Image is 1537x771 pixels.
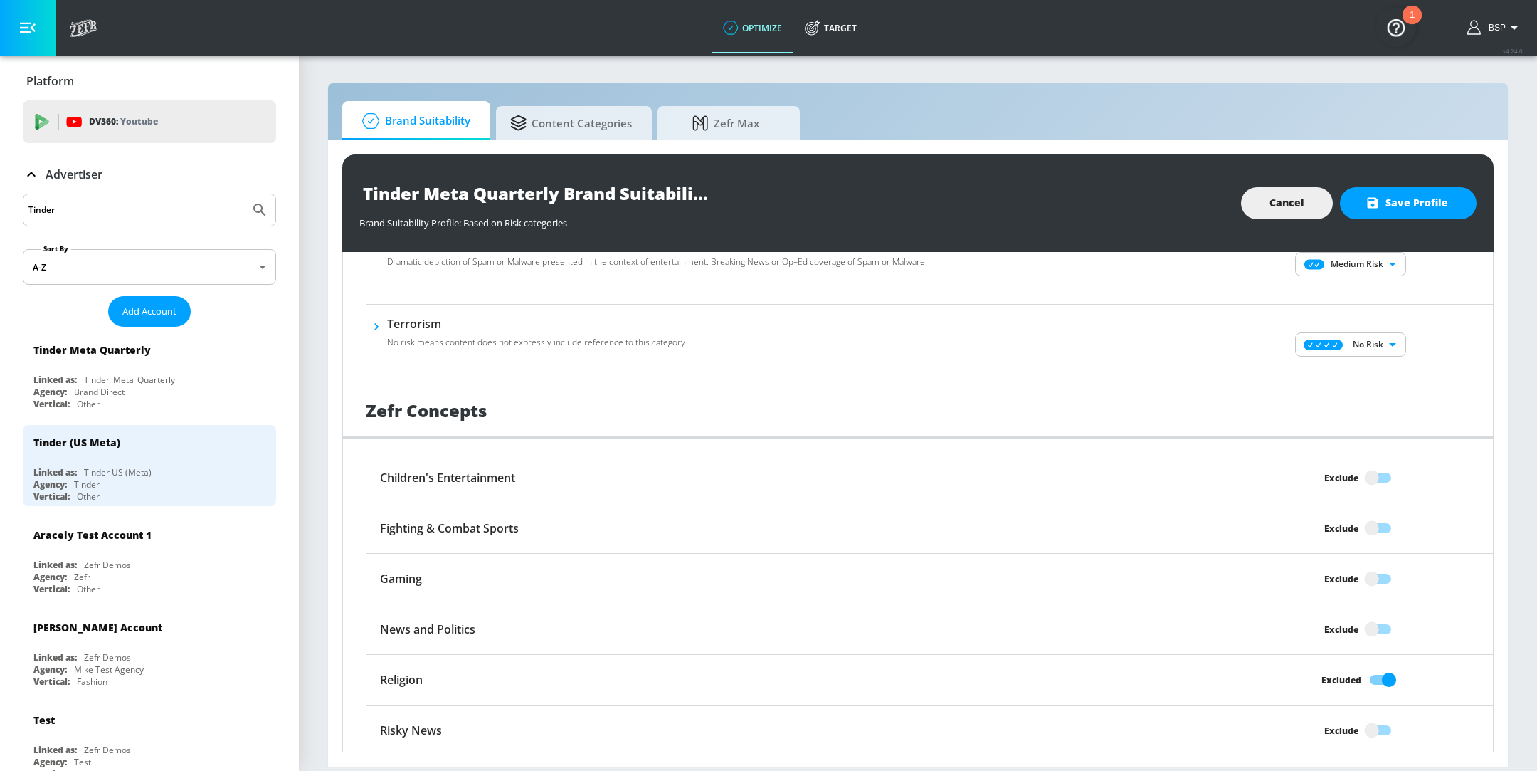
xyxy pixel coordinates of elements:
[77,398,100,410] div: Other
[33,676,70,688] div: Vertical:
[387,316,687,332] h6: Terrorism
[1410,15,1415,33] div: 1
[23,100,276,143] div: DV360: Youtube
[108,296,191,327] button: Add Account
[380,571,422,587] h6: Gaming
[33,343,151,357] div: Tinder Meta Quarterly
[84,374,175,386] div: Tinder_Meta_Quarterly
[84,651,131,664] div: Zefr Demos
[28,201,244,219] input: Search by name
[1503,47,1523,55] span: v 4.24.0
[380,470,515,486] h6: Children's Entertainment
[74,664,144,676] div: Mike Test Agency
[23,332,276,414] div: Tinder Meta QuarterlyLinked as:Tinder_Meta_QuarterlyAgency:Brand DirectVertical:Other
[23,425,276,506] div: Tinder (US Meta)Linked as:Tinder US (Meta)Agency:TinderVertical:Other
[33,466,77,478] div: Linked as:
[23,518,276,599] div: Aracely Test Account 1Linked as:Zefr DemosAgency:ZefrVertical:Other
[74,386,125,398] div: Brand Direct
[387,336,687,349] p: No risk means content does not expressly include reference to this category.
[33,583,70,595] div: Vertical:
[380,723,442,738] h6: Risky News
[380,621,475,637] h6: News and Politics
[672,106,780,140] span: Zefr Max
[387,316,687,357] div: TerrorismNo risk means content does not expressly include reference to this category.
[366,399,487,422] h1: Zefr Concepts
[122,303,176,320] span: Add Account
[1340,187,1477,219] button: Save Profile
[1353,338,1383,351] p: No Risk
[1324,572,1358,587] div: Exclude
[26,73,74,89] p: Platform
[510,106,632,140] span: Content Categories
[33,386,67,398] div: Agency:
[1368,194,1448,212] span: Save Profile
[84,744,131,756] div: Zefr Demos
[33,478,67,491] div: Agency:
[387,256,927,268] p: Dramatic depiction of Spam or Malware presented in the context of entertainment. Breaking News or...
[23,249,276,285] div: A-Z
[33,744,77,756] div: Linked as:
[84,466,152,478] div: Tinder US (Meta)
[33,559,77,571] div: Linked as:
[74,756,91,768] div: Test
[33,528,152,542] div: Aracely Test Account 1
[77,583,100,595] div: Other
[1376,7,1416,47] button: Open Resource Center, 1 new notification
[1331,258,1383,271] p: Medium Risk
[23,154,276,194] div: Advertiser
[1324,723,1358,738] div: Exclude
[77,676,107,688] div: Fashion
[1324,471,1358,486] div: Exclude
[387,236,927,277] div: Dramatic depiction of Spam or Malware presented in the context of entertainment. Breaking News or...
[46,167,102,182] p: Advertiser
[33,436,120,449] div: Tinder (US Meta)
[1269,194,1304,212] span: Cancel
[33,621,162,634] div: [PERSON_NAME] Account
[33,571,67,583] div: Agency:
[23,610,276,691] div: [PERSON_NAME] AccountLinked as:Zefr DemosAgency:Mike Test AgencyVertical:Fashion
[712,2,793,53] a: optimize
[33,664,67,676] div: Agency:
[1321,673,1361,688] div: Excluded
[33,398,70,410] div: Vertical:
[359,209,1227,229] div: Brand Suitability Profile: Based on Risk categories
[84,559,131,571] div: Zefr Demos
[1324,521,1358,536] div: Exclude
[380,520,519,536] h6: Fighting & Combat Sports
[33,374,77,386] div: Linked as:
[356,104,470,138] span: Brand Suitability
[33,491,70,503] div: Vertical:
[74,571,90,583] div: Zefr
[33,651,77,664] div: Linked as:
[1241,187,1333,219] button: Cancel
[74,478,100,491] div: Tinder
[77,491,100,503] div: Other
[33,713,55,727] div: Test
[793,2,868,53] a: Target
[120,114,158,129] p: Youtube
[1483,23,1506,33] span: login as: bsp_linking@zefr.com
[41,244,71,253] label: Sort By
[23,61,276,101] div: Platform
[33,756,67,768] div: Agency:
[1467,19,1523,36] button: BSP
[1324,622,1358,637] div: Exclude
[244,194,275,226] button: Submit Search
[380,672,423,688] h6: Religion
[89,114,158,130] p: DV360:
